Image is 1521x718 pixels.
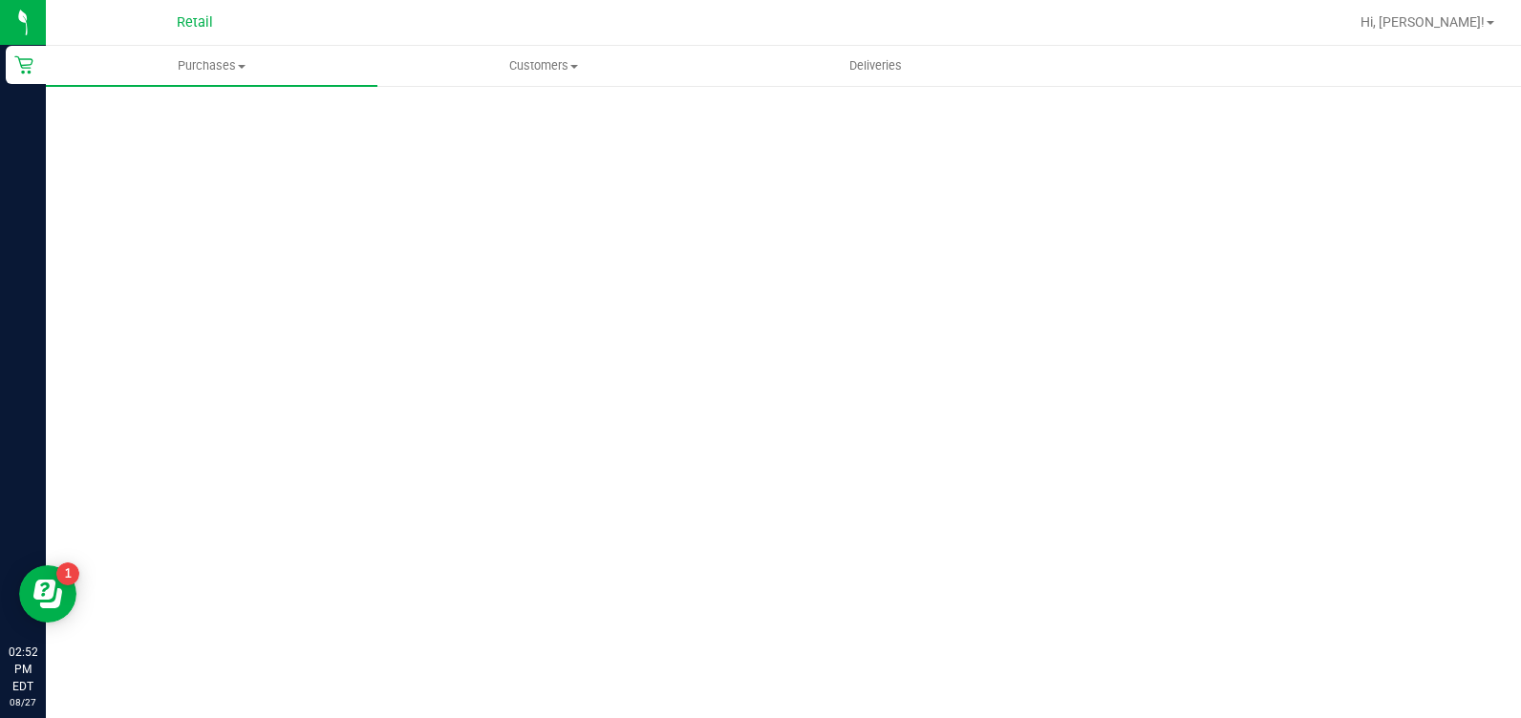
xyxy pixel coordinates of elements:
span: Hi, [PERSON_NAME]! [1360,14,1485,30]
span: Purchases [46,57,377,74]
iframe: Resource center [19,565,76,623]
a: Deliveries [710,46,1041,86]
span: Customers [378,57,708,74]
iframe: Resource center unread badge [56,562,79,585]
span: Retail [177,14,213,31]
a: Customers [377,46,709,86]
inline-svg: Retail [14,55,33,74]
span: Deliveries [824,57,928,74]
p: 08/27 [9,695,37,709]
p: 02:52 PM EDT [9,644,37,695]
a: Purchases [46,46,377,86]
